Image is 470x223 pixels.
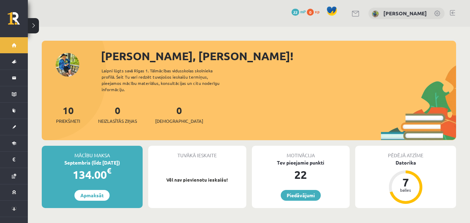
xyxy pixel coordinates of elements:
a: Apmaksāt [74,190,110,201]
div: balles [395,188,416,192]
a: 10Priekšmeti [56,104,80,125]
img: Viktorija Dolmatova [372,10,379,17]
div: [PERSON_NAME], [PERSON_NAME]! [101,48,456,64]
div: 134.00 [42,166,143,183]
div: Laipni lūgts savā Rīgas 1. Tālmācības vidusskolas skolnieka profilā. Šeit Tu vari redzēt tuvojošo... [102,67,232,93]
span: 22 [292,9,299,16]
a: Rīgas 1. Tālmācības vidusskola [8,12,28,30]
div: Mācību maksa [42,146,143,159]
div: Tev pieejamie punkti [252,159,350,166]
span: mP [300,9,306,14]
a: Piedāvājumi [281,190,321,201]
span: Priekšmeti [56,118,80,125]
div: Septembris (līdz [DATE]) [42,159,143,166]
div: Tuvākā ieskaite [148,146,246,159]
span: Neizlasītās ziņas [98,118,137,125]
a: 0[DEMOGRAPHIC_DATA] [155,104,203,125]
div: Motivācija [252,146,350,159]
div: Datorika [355,159,456,166]
a: 22 mP [292,9,306,14]
span: 0 [307,9,314,16]
a: 0 xp [307,9,323,14]
div: 22 [252,166,350,183]
span: xp [315,9,319,14]
span: € [107,166,111,176]
span: [DEMOGRAPHIC_DATA] [155,118,203,125]
p: Vēl nav pievienotu ieskaišu! [152,176,243,183]
div: Pēdējā atzīme [355,146,456,159]
a: [PERSON_NAME] [383,10,427,17]
a: Datorika 7 balles [355,159,456,205]
a: 0Neizlasītās ziņas [98,104,137,125]
div: 7 [395,177,416,188]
